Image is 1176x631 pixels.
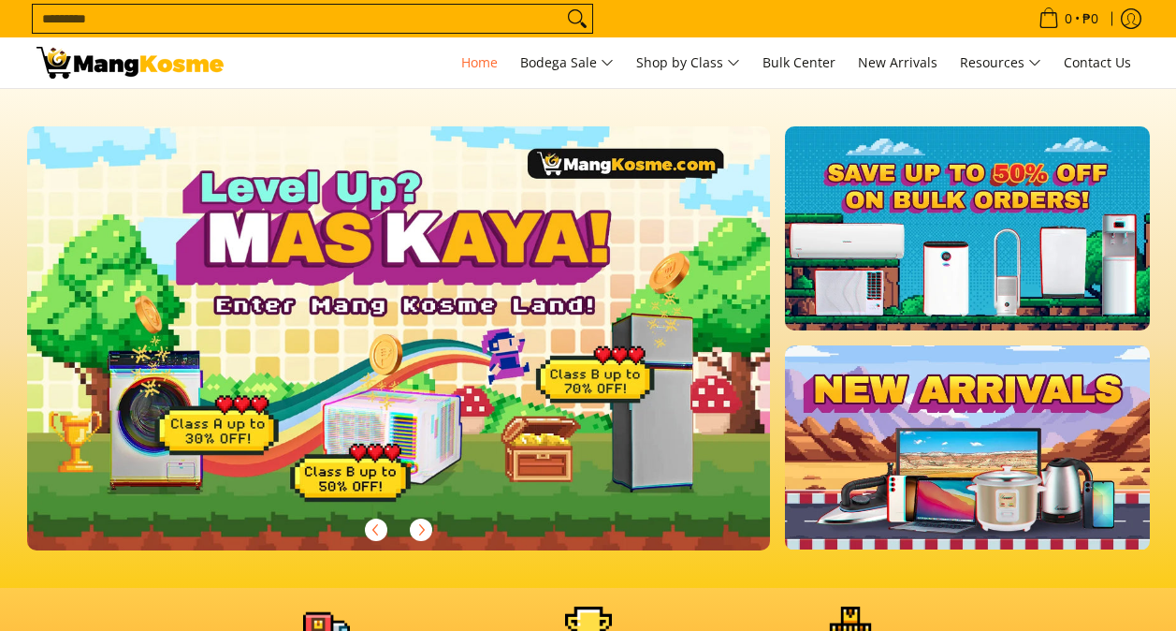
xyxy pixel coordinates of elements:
[636,51,740,75] span: Shop by Class
[520,51,614,75] span: Bodega Sale
[858,53,937,71] span: New Arrivals
[562,5,592,33] button: Search
[452,37,507,88] a: Home
[960,51,1041,75] span: Resources
[27,126,771,550] img: Gaming desktop banner
[1064,53,1131,71] span: Contact Us
[1062,12,1075,25] span: 0
[1054,37,1140,88] a: Contact Us
[753,37,845,88] a: Bulk Center
[627,37,749,88] a: Shop by Class
[511,37,623,88] a: Bodega Sale
[36,47,224,79] img: Mang Kosme: Your Home Appliances Warehouse Sale Partner!
[849,37,947,88] a: New Arrivals
[1033,8,1104,29] span: •
[951,37,1051,88] a: Resources
[762,53,835,71] span: Bulk Center
[1080,12,1101,25] span: ₱0
[400,509,442,550] button: Next
[461,53,498,71] span: Home
[242,37,1140,88] nav: Main Menu
[356,509,397,550] button: Previous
